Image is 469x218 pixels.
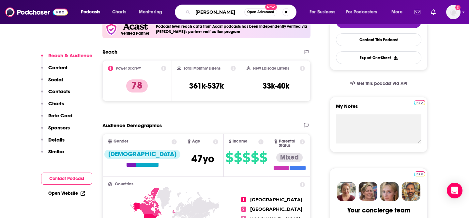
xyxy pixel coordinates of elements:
[234,152,242,163] span: $
[139,8,162,17] span: Monitoring
[48,191,85,196] a: Open Website
[81,8,100,17] span: Podcasts
[401,182,420,201] img: Jon Profile
[446,5,461,19] img: User Profile
[414,100,425,105] img: Podchaser Pro
[259,152,267,163] span: $
[387,7,411,17] button: open menu
[156,24,308,34] h4: Podcast level reach data from Acast podcasts has been independently verified via [PERSON_NAME]'s ...
[414,171,425,176] img: Podchaser Pro
[189,81,224,91] h3: 361k-537k
[41,88,70,100] button: Contacts
[244,8,277,16] button: Open AdvancedNew
[48,64,68,71] p: Content
[41,76,63,89] button: Social
[113,139,128,143] span: Gender
[108,7,130,17] a: Charts
[242,152,250,163] span: $
[455,5,461,10] svg: Add a profile image
[48,125,70,131] p: Sponsors
[41,100,64,112] button: Charts
[41,112,72,125] button: Rate Card
[41,148,64,160] button: Similar
[412,7,423,18] a: Show notifications dropdown
[41,64,68,76] button: Content
[241,197,246,202] span: 1
[241,207,246,212] span: 2
[126,79,148,92] p: 78
[191,152,214,165] span: 47 yo
[447,183,462,198] div: Open Intercom Messenger
[380,182,399,201] img: Jules Profile
[250,206,302,212] span: [GEOGRAPHIC_DATA]
[347,206,410,214] div: Your concierge team
[48,52,92,59] p: Reach & Audience
[265,4,277,10] span: New
[121,31,149,35] h5: Verified Partner
[310,8,335,17] span: For Business
[305,7,343,17] button: open menu
[48,100,64,107] p: Charts
[251,152,259,163] span: $
[105,23,118,36] img: verfied icon
[48,88,70,94] p: Contacts
[225,152,233,163] span: $
[346,8,377,17] span: For Podcasters
[102,49,117,55] h2: Reach
[5,6,68,18] img: Podchaser - Follow, Share and Rate Podcasts
[116,66,141,71] h2: Power Score™
[123,23,147,30] img: Acast
[279,139,299,148] span: Parental Status
[391,8,402,17] span: More
[247,10,274,14] span: Open Advanced
[41,52,92,64] button: Reach & Audience
[48,148,64,155] p: Similar
[345,75,413,92] a: Get this podcast via API
[41,125,70,137] button: Sponsors
[115,182,133,186] span: Countries
[336,51,421,64] button: Export One-Sheet
[192,139,200,143] span: Age
[76,7,109,17] button: open menu
[48,112,72,119] p: Rate Card
[414,170,425,176] a: Pro website
[276,153,303,162] div: Mixed
[446,5,461,19] button: Show profile menu
[193,7,244,17] input: Search podcasts, credits, & more...
[41,173,92,185] button: Contact Podcast
[263,81,289,91] h3: 33k-40k
[134,7,171,17] button: open menu
[104,150,180,159] div: [DEMOGRAPHIC_DATA]
[428,7,438,18] a: Show notifications dropdown
[358,182,377,201] img: Barbara Profile
[357,81,407,86] span: Get this podcast via API
[446,5,461,19] span: Logged in as megcassidy
[184,66,220,71] h2: Total Monthly Listens
[48,76,63,83] p: Social
[102,122,162,128] h2: Audience Demographics
[342,7,387,17] button: open menu
[336,103,421,114] label: My Notes
[48,137,65,143] p: Details
[250,197,302,203] span: [GEOGRAPHIC_DATA]
[337,182,356,201] img: Sydney Profile
[233,139,248,143] span: Income
[414,99,425,105] a: Pro website
[336,33,421,46] a: Contact This Podcast
[181,5,303,20] div: Search podcasts, credits, & more...
[253,66,289,71] h2: New Episode Listens
[41,137,65,149] button: Details
[112,8,126,17] span: Charts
